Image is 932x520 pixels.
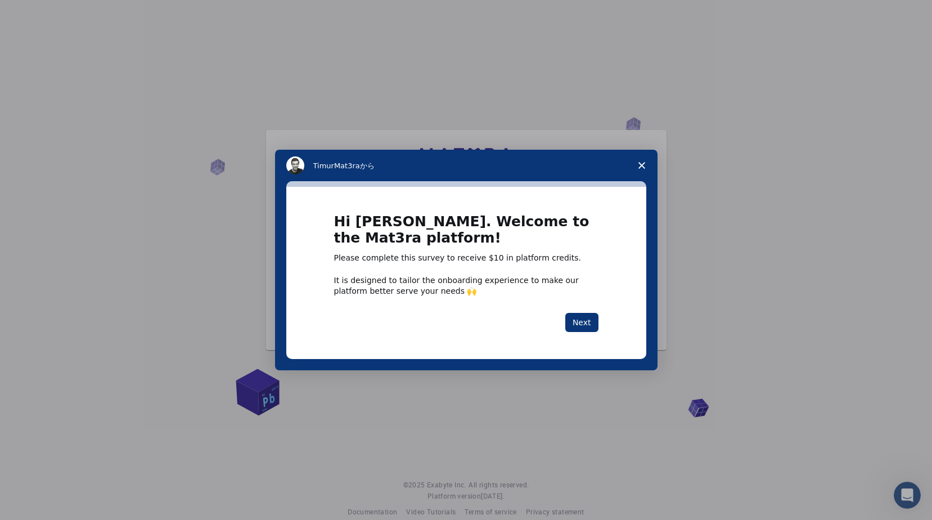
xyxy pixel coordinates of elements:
[286,156,304,174] img: Profile image for Timur
[21,7,56,18] span: サポート
[334,162,375,170] span: Mat3raから
[334,214,598,253] h1: Hi [PERSON_NAME]. Welcome to the Mat3ra platform!
[334,253,598,264] div: Please complete this survey to receive $10 in platform credits.
[313,162,334,170] span: Timur
[565,313,598,332] button: Next
[334,275,598,295] div: It is designed to tailor the onboarding experience to make our platform better serve your needs 🙌
[626,150,658,181] span: アンケートを閉じる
